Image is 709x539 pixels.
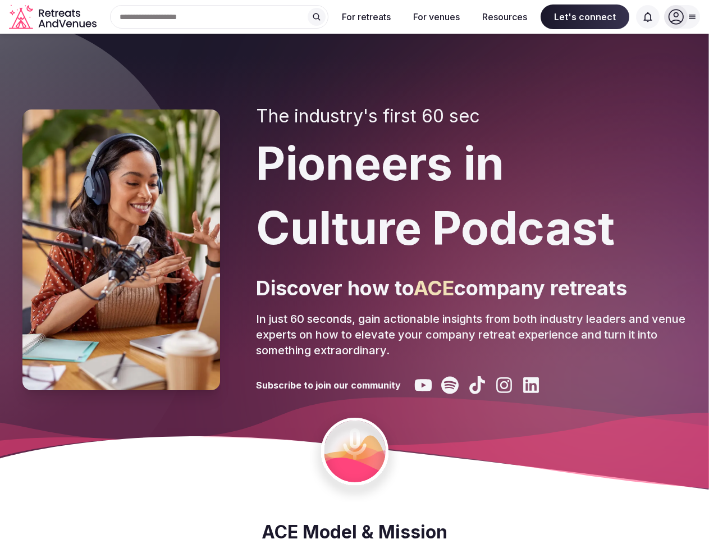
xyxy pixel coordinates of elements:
[9,4,99,30] a: Visit the homepage
[22,109,220,390] img: Pioneers in Culture Podcast
[541,4,629,29] span: Let's connect
[414,276,454,300] span: ACE
[9,4,99,30] svg: Retreats and Venues company logo
[256,379,401,391] h3: Subscribe to join our community
[473,4,536,29] button: Resources
[256,274,687,302] p: Discover how to company retreats
[404,4,469,29] button: For venues
[333,4,400,29] button: For retreats
[256,131,687,261] h1: Pioneers in Culture Podcast
[256,106,687,127] h2: The industry's first 60 sec
[256,311,687,358] p: In just 60 seconds, gain actionable insights from both industry leaders and venue experts on how ...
